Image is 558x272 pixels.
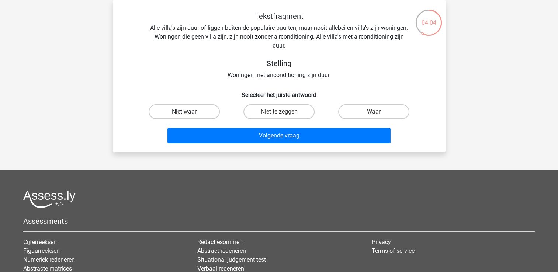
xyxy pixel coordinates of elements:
button: Volgende vraag [167,128,391,143]
a: Abstracte matrices [23,265,72,272]
a: Situational judgement test [197,256,266,263]
a: Numeriek redeneren [23,256,75,263]
div: 04:04 [415,9,443,27]
img: Assessly logo [23,191,76,208]
a: Abstract redeneren [197,247,246,254]
label: Niet te zeggen [243,104,315,119]
a: Terms of service [372,247,415,254]
label: Niet waar [149,104,220,119]
h5: Tekstfragment [148,12,410,21]
a: Figuurreeksen [23,247,60,254]
a: Cijferreeksen [23,238,57,245]
h6: Selecteer het juiste antwoord [125,86,434,98]
h5: Stelling [148,59,410,68]
label: Waar [338,104,409,119]
a: Privacy [372,238,391,245]
div: Alle villa's zijn duur of liggen buiten de populaire buurten, maar nooit allebei en villa's zijn ... [125,12,434,80]
a: Redactiesommen [197,238,243,245]
h5: Assessments [23,217,535,226]
a: Verbaal redeneren [197,265,244,272]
